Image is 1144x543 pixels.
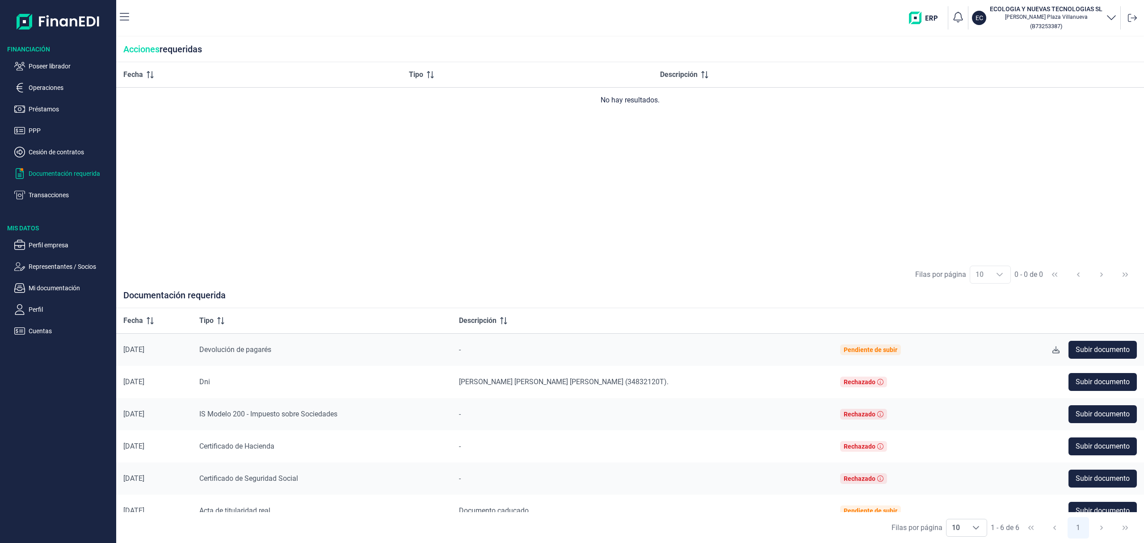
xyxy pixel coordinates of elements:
[1068,405,1137,423] button: Subir documento
[123,69,143,80] span: Fecha
[29,168,113,179] p: Documentación requerida
[844,346,897,353] div: Pendiente de subir
[14,326,113,336] button: Cuentas
[14,190,113,200] button: Transacciones
[29,82,113,93] p: Operaciones
[965,519,987,536] div: Choose
[1091,517,1112,539] button: Next Page
[1115,517,1136,539] button: Last Page
[1076,441,1130,452] span: Subir documento
[844,378,875,386] div: Rechazado
[29,104,113,115] p: Préstamos
[1044,264,1065,285] button: First Page
[1091,264,1112,285] button: Next Page
[1076,377,1130,387] span: Subir documento
[1115,264,1136,285] button: Last Page
[459,378,669,386] span: [PERSON_NAME] [PERSON_NAME] [PERSON_NAME] (34832120T).
[1020,517,1042,539] button: First Page
[29,304,113,315] p: Perfil
[29,240,113,250] p: Perfil empresa
[1044,517,1065,539] button: Previous Page
[844,507,897,514] div: Pendiente de subir
[116,37,1144,62] div: requeridas
[29,125,113,136] p: PPP
[915,269,966,280] div: Filas por página
[1014,271,1043,278] span: 0 - 0 de 0
[123,410,185,419] div: [DATE]
[844,443,875,450] div: Rechazado
[17,7,100,36] img: Logo de aplicación
[1076,409,1130,420] span: Subir documento
[14,82,113,93] button: Operaciones
[1068,437,1137,455] button: Subir documento
[29,147,113,157] p: Cesión de contratos
[844,475,875,482] div: Rechazado
[990,13,1102,21] p: [PERSON_NAME] Plaza Villanueva
[29,190,113,200] p: Transacciones
[459,442,461,450] span: -
[199,410,337,418] span: IS Modelo 200 - Impuesto sobre Sociedades
[29,283,113,293] p: Mi documentación
[14,261,113,272] button: Representantes / Socios
[976,13,983,22] p: EC
[1068,470,1137,488] button: Subir documento
[459,315,496,326] span: Descripción
[199,378,210,386] span: Dni
[946,519,965,536] span: 10
[1068,502,1137,520] button: Subir documento
[14,304,113,315] button: Perfil
[990,4,1102,13] h3: ECOLOGIA Y NUEVAS TECNOLOGIAS SL
[199,345,271,354] span: Devolución de pagarés
[14,104,113,115] button: Préstamos
[14,240,113,250] button: Perfil empresa
[123,474,185,483] div: [DATE]
[1068,341,1137,359] button: Subir documento
[14,283,113,293] button: Mi documentación
[1068,373,1137,391] button: Subir documento
[991,524,1019,531] span: 1 - 6 de 6
[199,315,214,326] span: Tipo
[14,147,113,157] button: Cesión de contratos
[844,411,875,418] div: Rechazado
[199,442,274,450] span: Certificado de Hacienda
[459,345,461,354] span: -
[989,266,1010,283] div: Choose
[459,410,461,418] span: -
[123,44,160,55] span: Acciones
[1076,473,1130,484] span: Subir documento
[1076,344,1130,355] span: Subir documento
[123,315,143,326] span: Fecha
[1068,264,1089,285] button: Previous Page
[116,290,1144,308] div: Documentación requerida
[123,442,185,451] div: [DATE]
[892,522,942,533] div: Filas por página
[123,95,1137,106] div: No hay resultados.
[29,61,113,72] p: Poseer librador
[459,506,529,515] span: Documento caducado
[1068,517,1089,539] button: Page 1
[972,4,1117,31] button: ECECOLOGIA Y NUEVAS TECNOLOGIAS SL[PERSON_NAME] Plaza Villanueva(B73253387)
[14,168,113,179] button: Documentación requerida
[123,506,185,515] div: [DATE]
[123,378,185,386] div: [DATE]
[199,474,298,483] span: Certificado de Seguridad Social
[459,474,461,483] span: -
[14,61,113,72] button: Poseer librador
[909,12,944,24] img: erp
[29,261,113,272] p: Representantes / Socios
[123,345,185,354] div: [DATE]
[409,69,423,80] span: Tipo
[199,506,270,515] span: Acta de titularidad real
[29,326,113,336] p: Cuentas
[660,69,698,80] span: Descripción
[1030,23,1062,30] small: Copiar cif
[1076,505,1130,516] span: Subir documento
[14,125,113,136] button: PPP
